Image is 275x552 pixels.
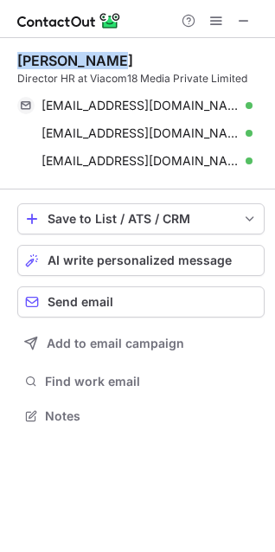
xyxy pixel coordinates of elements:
[45,408,258,424] span: Notes
[48,254,232,267] span: AI write personalized message
[48,212,234,226] div: Save to List / ATS / CRM
[17,52,133,69] div: [PERSON_NAME]
[42,153,240,169] span: [EMAIL_ADDRESS][DOMAIN_NAME]
[17,369,265,394] button: Find work email
[17,10,121,31] img: ContactOut v5.3.10
[17,245,265,276] button: AI write personalized message
[17,328,265,359] button: Add to email campaign
[17,203,265,234] button: save-profile-one-click
[47,337,184,350] span: Add to email campaign
[17,286,265,318] button: Send email
[45,374,258,389] span: Find work email
[48,295,113,309] span: Send email
[17,71,265,87] div: Director HR at Viacom18 Media Private Limited
[42,125,240,141] span: [EMAIL_ADDRESS][DOMAIN_NAME]
[42,98,240,113] span: [EMAIL_ADDRESS][DOMAIN_NAME]
[17,404,265,428] button: Notes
